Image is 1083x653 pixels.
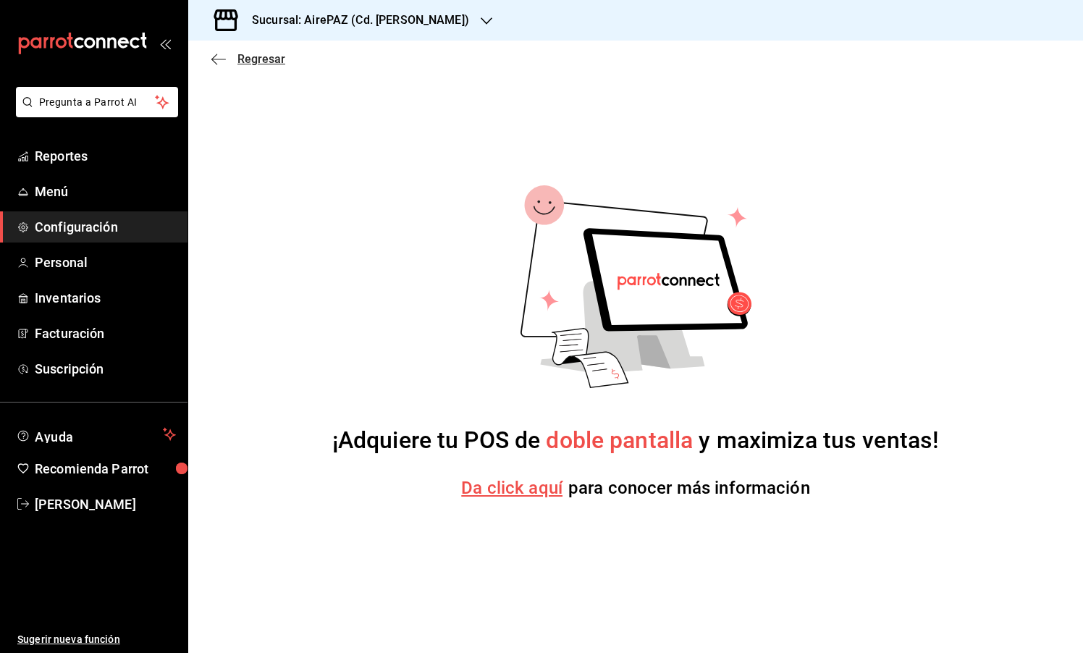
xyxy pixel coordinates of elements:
button: Regresar [211,52,285,66]
span: Sugerir nueva función [17,632,176,647]
a: Da click aquí [461,478,562,498]
button: Pregunta a Parrot AI [16,87,178,117]
span: para conocer más información [568,478,810,498]
span: Pregunta a Parrot AI [39,95,156,110]
span: ¡Adquiere tu POS de [332,426,547,454]
span: Configuración [35,217,176,237]
a: Pregunta a Parrot AI [10,105,178,120]
span: Recomienda Parrot [35,459,176,479]
button: open_drawer_menu [159,38,171,49]
span: doble pantalla [546,426,693,454]
span: Suscripción [35,359,176,379]
span: y maximiza tus ventas! [693,426,939,454]
span: [PERSON_NAME] [35,494,176,514]
span: Personal [35,253,176,272]
span: Inventarios [35,288,176,308]
span: Menú [35,182,176,201]
span: Reportes [35,146,176,166]
h3: Sucursal: AirePAZ (Cd. [PERSON_NAME]) [240,12,469,29]
span: Ayuda [35,426,157,443]
span: Regresar [237,52,285,66]
span: Facturación [35,324,176,343]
